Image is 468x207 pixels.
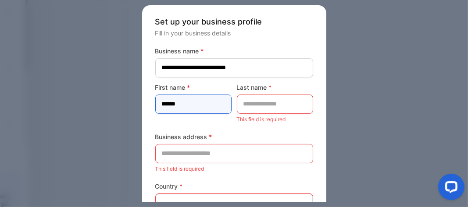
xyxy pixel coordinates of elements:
[431,170,468,207] iframe: LiveChat chat widget
[155,163,313,175] p: This field is required
[155,16,313,28] p: Set up your business profile
[155,83,232,92] label: First name
[237,83,313,92] label: Last name
[155,132,313,141] label: Business address
[155,46,313,56] label: Business name
[155,182,313,191] label: Country
[155,28,313,38] p: Fill in your business details
[237,114,313,125] p: This field is required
